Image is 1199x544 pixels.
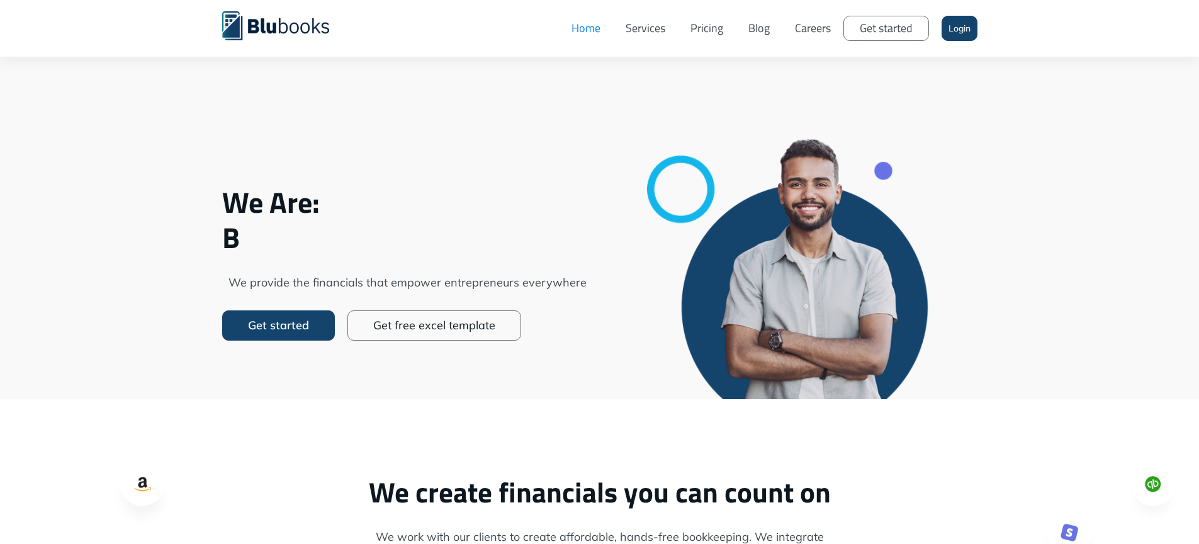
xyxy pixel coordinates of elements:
[843,16,929,41] a: Get started
[222,274,594,292] span: We provide the financials that empower entrepreneurs everywhere
[222,220,594,255] span: B
[613,9,678,47] a: Services
[782,9,843,47] a: Careers
[678,9,736,47] a: Pricing
[559,9,613,47] a: Home
[347,310,521,341] a: Get free excel template
[222,310,335,341] a: Get started
[222,9,348,40] a: home
[942,16,977,41] a: Login
[222,475,977,509] h2: We create financials you can count on
[222,184,594,220] span: We Are:
[736,9,782,47] a: Blog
